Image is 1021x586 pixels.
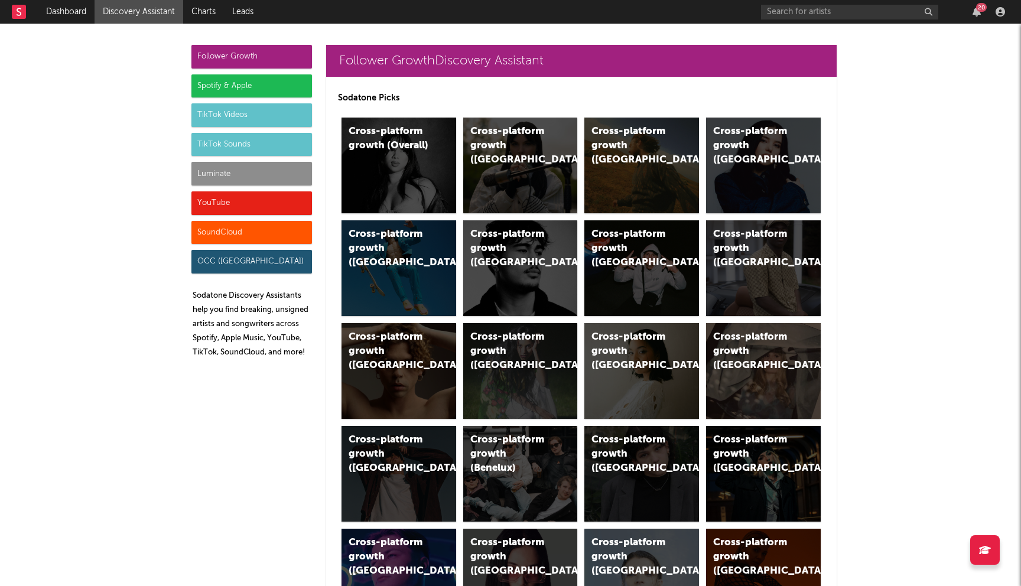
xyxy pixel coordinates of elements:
a: Cross-platform growth ([GEOGRAPHIC_DATA]) [463,220,578,316]
div: OCC ([GEOGRAPHIC_DATA]) [191,250,312,274]
p: Sodatone Discovery Assistants help you find breaking, unsigned artists and songwriters across Spo... [193,289,312,360]
div: YouTube [191,191,312,215]
div: Cross-platform growth ([GEOGRAPHIC_DATA]) [349,433,429,476]
div: Cross-platform growth ([GEOGRAPHIC_DATA]) [470,330,551,373]
div: Cross-platform growth ([GEOGRAPHIC_DATA]) [591,536,672,578]
div: Cross-platform growth ([GEOGRAPHIC_DATA]) [713,536,794,578]
div: Cross-platform growth (Overall) [349,125,429,153]
a: Cross-platform growth ([GEOGRAPHIC_DATA]) [584,426,699,522]
div: TikTok Videos [191,103,312,127]
a: Follower GrowthDiscovery Assistant [326,45,837,77]
a: Cross-platform growth (Benelux) [463,426,578,522]
a: Cross-platform growth ([GEOGRAPHIC_DATA]) [706,220,821,316]
div: Cross-platform growth ([GEOGRAPHIC_DATA]) [349,330,429,373]
a: Cross-platform growth ([GEOGRAPHIC_DATA]) [584,323,699,419]
a: Cross-platform growth ([GEOGRAPHIC_DATA]) [463,118,578,213]
div: Spotify & Apple [191,74,312,98]
a: Cross-platform growth ([GEOGRAPHIC_DATA]) [706,118,821,213]
div: Cross-platform growth ([GEOGRAPHIC_DATA]) [349,536,429,578]
a: Cross-platform growth ([GEOGRAPHIC_DATA]) [706,323,821,419]
button: 20 [973,7,981,17]
div: Cross-platform growth ([GEOGRAPHIC_DATA]/GSA) [591,227,672,270]
div: 20 [976,3,987,12]
a: Cross-platform growth ([GEOGRAPHIC_DATA]) [463,323,578,419]
a: Cross-platform growth ([GEOGRAPHIC_DATA]) [342,426,456,522]
div: Cross-platform growth ([GEOGRAPHIC_DATA]) [349,227,429,270]
div: Cross-platform growth ([GEOGRAPHIC_DATA]) [470,536,551,578]
div: Cross-platform growth ([GEOGRAPHIC_DATA]) [713,125,794,167]
div: Follower Growth [191,45,312,69]
p: Sodatone Picks [338,91,825,105]
div: Cross-platform growth ([GEOGRAPHIC_DATA]) [591,125,672,167]
div: Cross-platform growth ([GEOGRAPHIC_DATA]) [591,330,672,373]
div: Cross-platform growth ([GEOGRAPHIC_DATA]) [470,227,551,270]
a: Cross-platform growth (Overall) [342,118,456,213]
div: Cross-platform growth ([GEOGRAPHIC_DATA]) [470,125,551,167]
div: Luminate [191,162,312,185]
a: Cross-platform growth ([GEOGRAPHIC_DATA]) [706,426,821,522]
div: Cross-platform growth ([GEOGRAPHIC_DATA]) [591,433,672,476]
a: Cross-platform growth ([GEOGRAPHIC_DATA]) [584,118,699,213]
div: SoundCloud [191,221,312,245]
div: TikTok Sounds [191,133,312,157]
div: Cross-platform growth ([GEOGRAPHIC_DATA]) [713,330,794,373]
div: Cross-platform growth ([GEOGRAPHIC_DATA]) [713,227,794,270]
a: Cross-platform growth ([GEOGRAPHIC_DATA]) [342,323,456,419]
a: Cross-platform growth ([GEOGRAPHIC_DATA]) [342,220,456,316]
input: Search for artists [761,5,938,19]
div: Cross-platform growth ([GEOGRAPHIC_DATA]) [713,433,794,476]
div: Cross-platform growth (Benelux) [470,433,551,476]
a: Cross-platform growth ([GEOGRAPHIC_DATA]/GSA) [584,220,699,316]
